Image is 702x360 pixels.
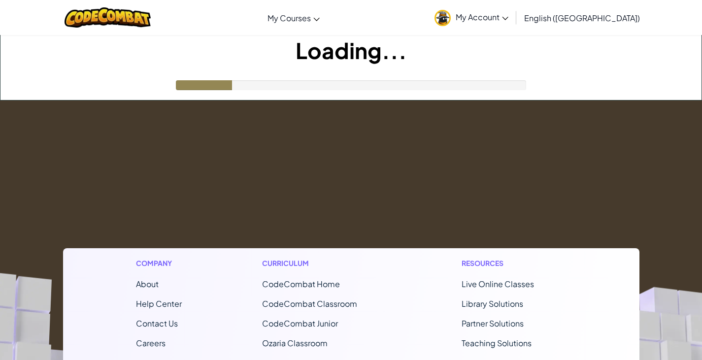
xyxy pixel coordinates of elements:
span: My Account [456,12,508,22]
a: Library Solutions [462,298,523,309]
span: CodeCombat Home [262,279,340,289]
h1: Resources [462,258,567,268]
h1: Curriculum [262,258,381,268]
a: CodeCombat Junior [262,318,338,328]
a: Live Online Classes [462,279,534,289]
a: My Account [430,2,513,33]
a: English ([GEOGRAPHIC_DATA]) [519,4,645,31]
a: Partner Solutions [462,318,524,328]
span: My Courses [267,13,311,23]
a: Careers [136,338,166,348]
img: CodeCombat logo [65,7,151,28]
a: Help Center [136,298,182,309]
a: My Courses [263,4,325,31]
span: Contact Us [136,318,178,328]
h1: Loading... [0,35,702,65]
a: CodeCombat Classroom [262,298,357,309]
img: avatar [435,10,451,26]
a: Ozaria Classroom [262,338,328,348]
span: English ([GEOGRAPHIC_DATA]) [524,13,640,23]
h1: Company [136,258,182,268]
a: About [136,279,159,289]
a: Teaching Solutions [462,338,532,348]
